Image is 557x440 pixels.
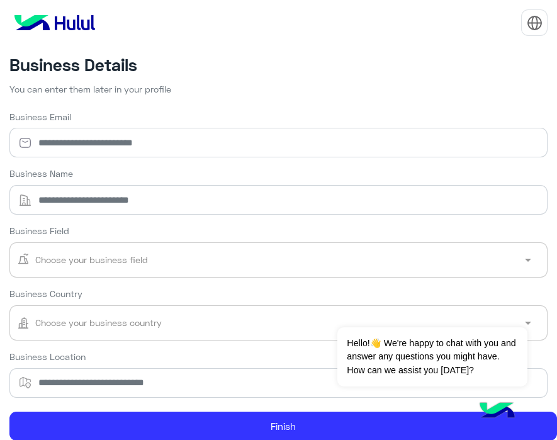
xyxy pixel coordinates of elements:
label: Business Location [9,350,86,363]
img: building [9,193,41,208]
span: Hello!👋 We're happy to chat with you and answer any questions you might have. How can we assist y... [337,327,527,386]
label: Business Field [9,224,69,237]
img: email [9,137,41,149]
h4: Business Details [9,55,548,75]
p: You can enter them later in your profile [9,80,548,101]
img: logo [9,10,100,35]
label: Business Email [9,110,71,123]
img: hulul-logo.png [475,390,519,434]
label: Business Country [9,287,82,300]
img: tab [527,15,543,31]
label: Business Name [9,167,73,180]
img: location_map [9,375,41,390]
